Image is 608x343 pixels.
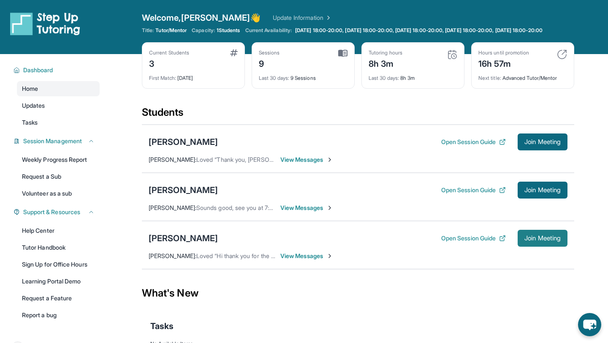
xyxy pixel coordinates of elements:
[149,232,218,244] div: [PERSON_NAME]
[17,257,100,272] a: Sign Up for Office Hours
[326,204,333,211] img: Chevron-Right
[149,156,196,163] span: [PERSON_NAME] :
[441,186,506,194] button: Open Session Guide
[17,223,100,238] a: Help Center
[259,75,289,81] span: Last 30 days :
[23,208,80,216] span: Support & Resources
[17,308,100,323] a: Report a bug
[23,66,53,74] span: Dashboard
[369,70,457,82] div: 8h 3m
[557,49,567,60] img: card
[326,253,333,259] img: Chevron-Right
[524,236,561,241] span: Join Meeting
[369,49,402,56] div: Tutoring hours
[478,49,529,56] div: Hours until promotion
[259,70,347,82] div: 9 Sessions
[259,56,280,70] div: 9
[142,27,154,34] span: Title:
[478,70,567,82] div: Advanced Tutor/Mentor
[578,313,601,336] button: chat-button
[259,49,280,56] div: Sessions
[518,182,567,199] button: Join Meeting
[196,204,277,211] span: Sounds good, see you at 7:30.
[192,27,215,34] span: Capacity:
[217,27,240,34] span: 1 Students
[196,252,335,259] span: Loved “Hi thank you for the reminder I appreciate it”
[149,204,196,211] span: [PERSON_NAME] :
[20,66,95,74] button: Dashboard
[149,49,189,56] div: Current Students
[280,155,333,164] span: View Messages
[155,27,187,34] span: Tutor/Mentor
[230,49,238,56] img: card
[150,320,174,332] span: Tasks
[441,234,506,242] button: Open Session Guide
[17,98,100,113] a: Updates
[478,56,529,70] div: 16h 57m
[22,118,38,127] span: Tasks
[17,169,100,184] a: Request a Sub
[323,14,332,22] img: Chevron Right
[22,84,38,93] span: Home
[524,139,561,144] span: Join Meeting
[17,81,100,96] a: Home
[245,27,292,34] span: Current Availability:
[142,12,261,24] span: Welcome, [PERSON_NAME] 👋
[196,156,345,163] span: Loved “Thank you, [PERSON_NAME]! You are the best!”
[17,152,100,167] a: Weekly Progress Report
[17,115,100,130] a: Tasks
[20,208,95,216] button: Support & Resources
[293,27,544,34] a: [DATE] 18:00-20:00, [DATE] 18:00-20:00, [DATE] 18:00-20:00, [DATE] 18:00-20:00, [DATE] 18:00-20:00
[524,188,561,193] span: Join Meeting
[149,252,196,259] span: [PERSON_NAME] :
[22,101,45,110] span: Updates
[326,156,333,163] img: Chevron-Right
[17,240,100,255] a: Tutor Handbook
[369,56,402,70] div: 8h 3m
[149,75,176,81] span: First Match :
[149,136,218,148] div: [PERSON_NAME]
[149,70,238,82] div: [DATE]
[23,137,82,145] span: Session Management
[447,49,457,60] img: card
[20,137,95,145] button: Session Management
[10,12,80,35] img: logo
[17,274,100,289] a: Learning Portal Demo
[17,291,100,306] a: Request a Feature
[518,230,567,247] button: Join Meeting
[441,138,506,146] button: Open Session Guide
[17,186,100,201] a: Volunteer as a sub
[142,106,574,124] div: Students
[338,49,347,57] img: card
[149,184,218,196] div: [PERSON_NAME]
[149,56,189,70] div: 3
[273,14,332,22] a: Update Information
[478,75,501,81] span: Next title :
[280,252,333,260] span: View Messages
[295,27,543,34] span: [DATE] 18:00-20:00, [DATE] 18:00-20:00, [DATE] 18:00-20:00, [DATE] 18:00-20:00, [DATE] 18:00-20:00
[369,75,399,81] span: Last 30 days :
[518,133,567,150] button: Join Meeting
[142,275,574,312] div: What's New
[280,204,333,212] span: View Messages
